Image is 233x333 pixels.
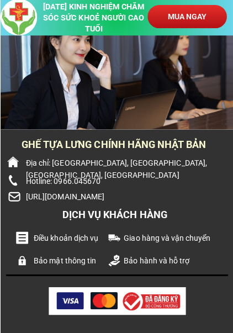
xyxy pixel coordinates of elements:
h3: Điều khoản dịch vụ [34,232,108,244]
h3: Bảo hành và hỗ trợ [123,255,197,267]
h3: DỊCH VỤ KHÁCH HÀNG [62,208,172,224]
h3: Địa chỉ: [GEOGRAPHIC_DATA], [GEOGRAPHIC_DATA], [GEOGRAPHIC_DATA], [GEOGRAPHIC_DATA] [26,157,227,182]
h3: Bảo mật thông tin [34,255,108,267]
h3: [DATE] KINH NGHIỆM CHĂM SÓC SỨC KHOẺ NGƯỜI CAO TUỔI [40,3,146,36]
h3: Hotline: 0966.045670 [26,176,227,188]
h3: GHẾ TỰA LƯNG CHÍNH HÃNG NHẬT BẢN [22,138,214,154]
p: MUA NGAY [147,6,225,29]
h3: Giao hàng và vận chuyển [123,232,214,244]
h3: [URL][DOMAIN_NAME] [26,191,170,203]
